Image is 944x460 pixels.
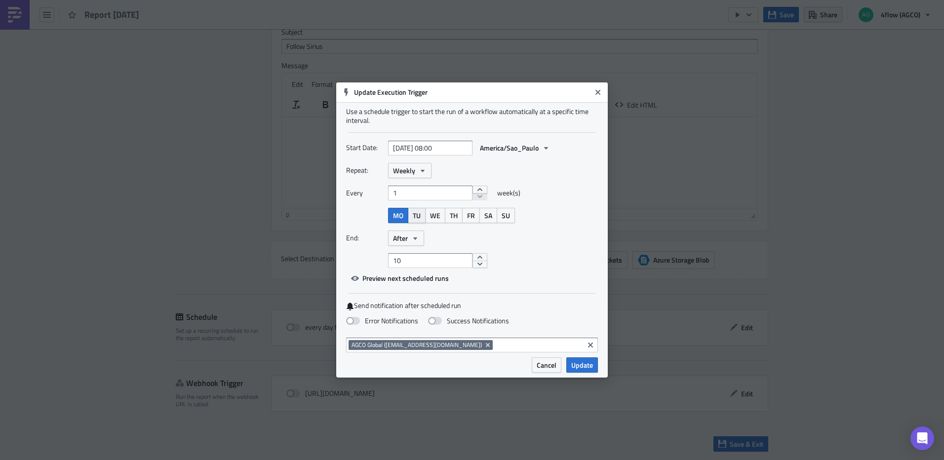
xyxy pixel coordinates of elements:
[413,210,421,221] span: TU
[393,165,415,176] span: Weekly
[532,357,561,373] button: Cancel
[393,210,403,221] span: MO
[497,186,520,200] span: week(s)
[472,253,487,261] button: increment
[388,141,472,155] input: YYYY-MM-DD HH:mm
[388,163,432,178] button: Weekly
[484,210,492,221] span: SA
[590,85,605,100] button: Close
[346,107,598,125] div: Use a schedule trigger to start the run of a workflow automatically at a specific time interval.
[428,316,509,325] label: Success Notifications
[497,208,515,223] button: SU
[346,163,383,178] label: Repeat:
[472,186,487,193] button: increment
[346,270,454,286] button: Preview next scheduled runs
[346,230,383,245] label: End:
[346,140,383,155] label: Start Date:
[450,210,458,221] span: TH
[472,261,487,268] button: decrement
[393,233,408,243] span: After
[462,208,480,223] button: FR
[467,210,475,221] span: FR
[346,186,383,200] label: Every
[425,208,445,223] button: WE
[472,193,487,201] button: decrement
[571,360,593,370] span: Update
[479,208,497,223] button: SA
[430,210,440,221] span: WE
[362,273,449,283] span: Preview next scheduled runs
[346,316,418,325] label: Error Notifications
[502,210,510,221] span: SU
[484,340,493,350] button: Remove Tag
[4,4,472,12] body: Rich Text Area. Press ALT-0 for help.
[910,426,934,450] div: Open Intercom Messenger
[388,230,424,246] button: After
[566,357,598,373] button: Update
[475,140,555,155] button: America/Sao_Paulo
[445,208,463,223] button: TH
[408,208,426,223] button: TU
[352,341,482,349] span: AGCO Global ([EMAIL_ADDRESS][DOMAIN_NAME])
[346,301,598,310] label: Send notification after scheduled run
[480,143,539,153] span: America/Sao_Paulo
[354,88,591,97] h6: Update Execution Trigger
[388,208,408,223] button: MO
[537,360,556,370] span: Cancel
[585,339,596,351] button: Clear selected items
